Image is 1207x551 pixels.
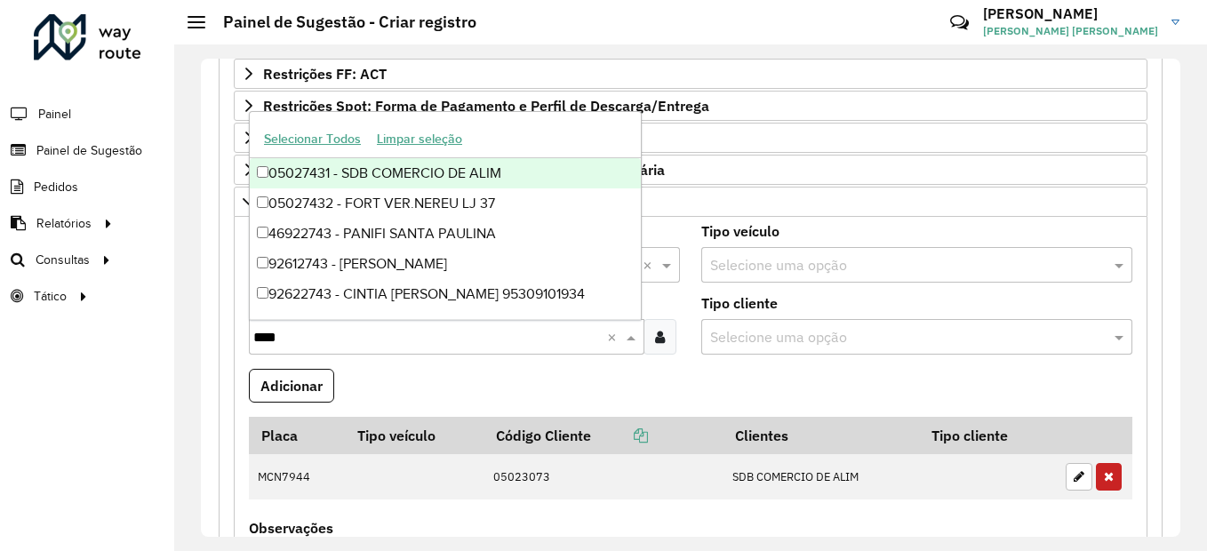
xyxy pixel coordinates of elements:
div: 05027431 - SDB COMERCIO DE ALIM [250,158,641,188]
button: Adicionar [249,369,334,403]
a: Restrições Spot: Forma de Pagamento e Perfil de Descarga/Entrega [234,91,1147,121]
a: Copiar [591,427,648,444]
a: Contato Rápido [940,4,979,42]
h3: [PERSON_NAME] [983,5,1158,22]
td: MCN7944 [249,454,345,500]
button: Selecionar Todos [256,125,369,153]
label: Tipo veículo [701,220,779,242]
span: Consultas [36,251,90,269]
span: Pedidos [34,178,78,196]
div: 46922743 - PANIFI SANTA PAULINA [250,219,641,249]
div: 92622743 - CINTIA [PERSON_NAME] 95309101934 [250,279,641,309]
td: SDB COMERCIO DE ALIM [723,454,920,500]
span: Clear all [607,326,622,347]
span: Relatórios [36,214,92,233]
a: Restrições FF: ACT [234,59,1147,89]
th: Clientes [723,417,920,454]
td: 05023073 [484,454,723,500]
a: Orientações Rota Vespertina Janela de horário extraordinária [234,155,1147,185]
ng-dropdown-panel: Options list [249,111,642,320]
label: Observações [249,517,333,539]
div: 92612743 - [PERSON_NAME] [250,249,641,279]
label: Tipo cliente [701,292,778,314]
a: Rota Noturna/Vespertina [234,123,1147,153]
th: Tipo cliente [920,417,1057,454]
span: Clear all [643,254,658,275]
a: Pre-Roteirização AS / Orientações [234,187,1147,217]
h2: Painel de Sugestão - Criar registro [205,12,476,32]
span: [PERSON_NAME] [PERSON_NAME] [983,23,1158,39]
span: Painel de Sugestão [36,141,142,160]
div: 05027432 - FORT VER.NEREU LJ 37 [250,188,641,219]
th: Tipo veículo [345,417,484,454]
th: Placa [249,417,345,454]
button: Limpar seleção [369,125,470,153]
span: Restrições FF: ACT [263,67,387,81]
span: Painel [38,105,71,124]
th: Código Cliente [484,417,723,454]
span: Restrições Spot: Forma de Pagamento e Perfil de Descarga/Entrega [263,99,709,113]
span: Tático [34,287,67,306]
